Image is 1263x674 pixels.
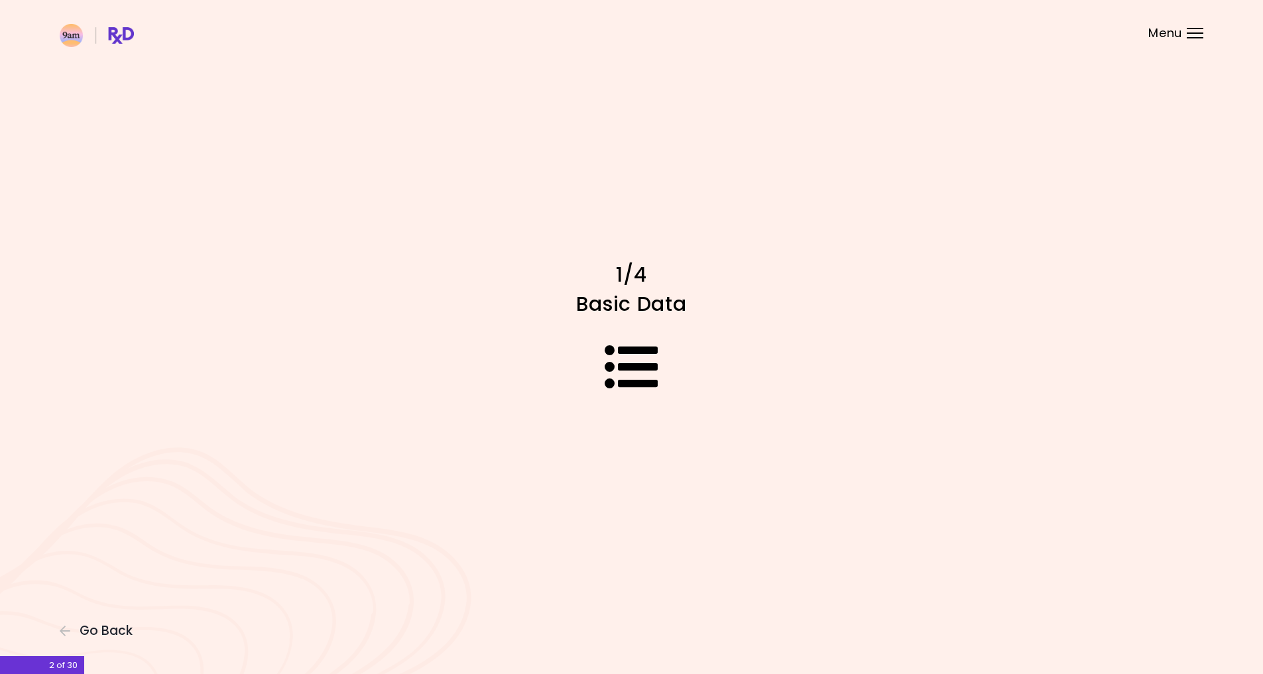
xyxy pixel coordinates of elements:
[400,291,864,317] h1: Basic Data
[60,624,139,638] button: Go Back
[80,624,133,638] span: Go Back
[400,262,864,288] h1: 1/4
[1148,27,1182,39] span: Menu
[60,24,134,47] img: RxDiet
